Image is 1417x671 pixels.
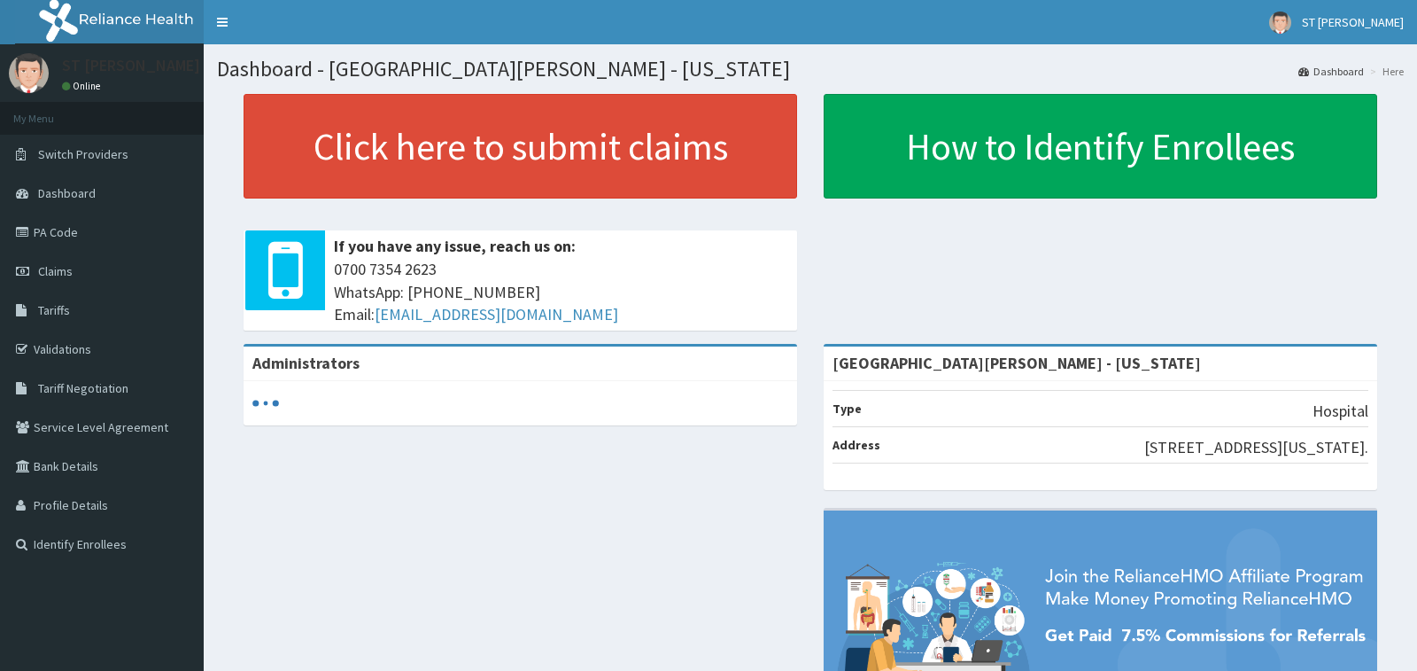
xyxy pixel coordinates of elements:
p: [STREET_ADDRESS][US_STATE]. [1144,436,1368,459]
b: Type [832,401,862,417]
a: [EMAIL_ADDRESS][DOMAIN_NAME] [375,304,618,324]
span: 0700 7354 2623 WhatsApp: [PHONE_NUMBER] Email: [334,258,788,326]
img: User Image [1269,12,1291,34]
svg: audio-loading [252,390,279,417]
span: Dashboard [38,185,96,201]
span: Tariffs [38,302,70,318]
img: User Image [9,53,49,93]
b: Administrators [252,353,360,373]
a: Dashboard [1298,64,1364,79]
a: How to Identify Enrollees [824,94,1377,199]
p: ST [PERSON_NAME] [62,58,200,74]
b: If you have any issue, reach us on: [334,236,576,256]
li: Here [1366,64,1404,79]
a: Online [62,80,105,92]
span: Tariff Negotiation [38,380,128,396]
span: Claims [38,263,73,279]
p: Hospital [1312,400,1368,423]
a: Click here to submit claims [244,94,797,199]
strong: [GEOGRAPHIC_DATA][PERSON_NAME] - [US_STATE] [832,353,1201,373]
span: Switch Providers [38,146,128,162]
h1: Dashboard - [GEOGRAPHIC_DATA][PERSON_NAME] - [US_STATE] [217,58,1404,81]
b: Address [832,437,880,453]
span: ST [PERSON_NAME] [1302,14,1404,30]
